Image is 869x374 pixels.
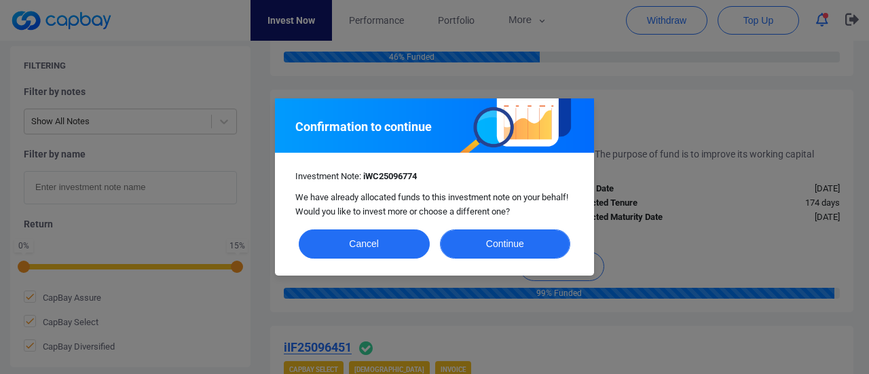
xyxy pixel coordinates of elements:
button: Continue [440,229,571,259]
button: Cancel [299,229,430,259]
h4: Confirmation to continue [295,119,574,135]
span: iWC25096774 [363,171,417,181]
p: We have already allocated funds to this investment note on your behalf! Would you like to invest ... [295,191,574,219]
span: Investment Note: [295,171,417,181]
